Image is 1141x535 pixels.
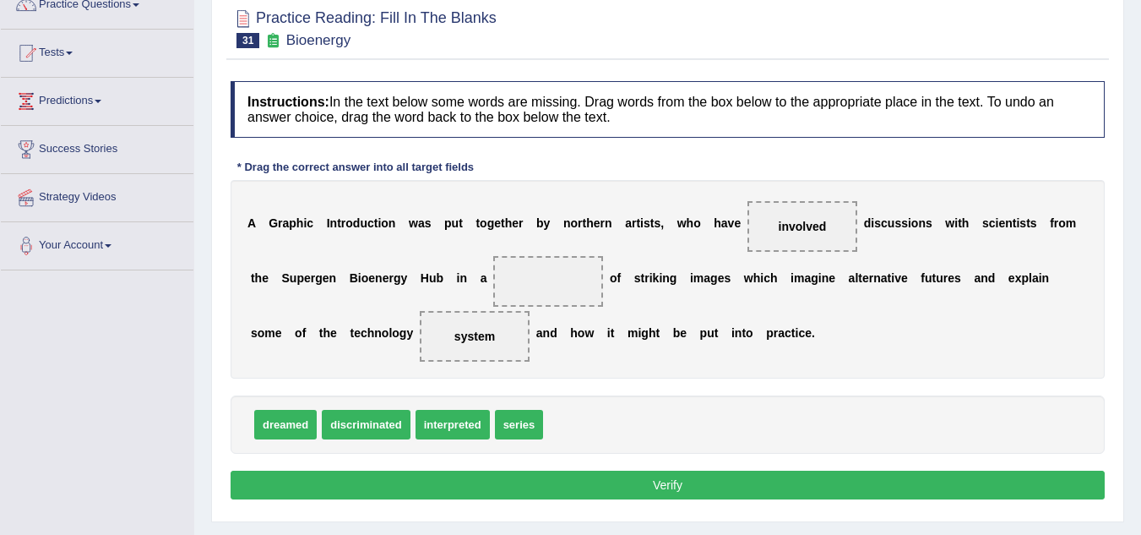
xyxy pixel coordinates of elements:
[505,216,513,230] b: h
[687,216,694,230] b: h
[231,81,1105,138] h4: In the text below some words are missing. Drag words from the box below to the appropriate place ...
[399,326,407,340] b: g
[641,271,645,285] b: t
[653,271,660,285] b: k
[714,326,719,340] b: t
[974,271,981,285] b: a
[368,271,375,285] b: e
[600,216,605,230] b: r
[388,326,392,340] b: l
[812,326,815,340] b: .
[693,271,704,285] b: m
[501,216,505,230] b: t
[634,271,641,285] b: s
[460,271,468,285] b: n
[829,271,835,285] b: e
[1,222,193,265] a: Your Account
[544,216,551,230] b: y
[660,216,664,230] b: ,
[871,216,874,230] b: i
[231,6,497,48] h2: Practice Reading: Fill In The Blanks
[1016,216,1019,230] b: i
[659,271,662,285] b: i
[714,216,721,230] b: h
[641,326,649,340] b: g
[264,326,274,340] b: m
[290,271,297,285] b: u
[361,271,369,285] b: o
[1,126,193,168] a: Success Stories
[625,216,632,230] b: a
[578,216,582,230] b: r
[418,216,425,230] b: a
[822,271,829,285] b: n
[315,271,323,285] b: g
[550,326,557,340] b: d
[493,256,603,307] span: Drop target
[858,271,862,285] b: t
[1029,271,1032,285] b: l
[644,216,650,230] b: s
[392,326,399,340] b: o
[721,216,728,230] b: a
[345,216,353,230] b: o
[361,326,367,340] b: c
[383,271,389,285] b: e
[982,216,989,230] b: s
[932,271,937,285] b: t
[584,326,594,340] b: w
[381,216,388,230] b: o
[353,216,361,230] b: d
[327,216,330,230] b: I
[480,216,487,230] b: o
[735,326,742,340] b: n
[329,271,337,285] b: n
[798,326,805,340] b: c
[881,271,888,285] b: a
[303,216,307,230] b: i
[954,216,958,230] b: i
[378,216,381,230] b: i
[901,216,908,230] b: s
[710,271,718,285] b: g
[862,271,869,285] b: e
[457,271,460,285] b: i
[1015,271,1022,285] b: x
[319,326,323,340] b: t
[354,326,361,340] b: e
[330,216,338,230] b: n
[1019,216,1026,230] b: s
[640,216,644,230] b: i
[375,271,383,285] b: n
[254,410,317,439] span: dreamed
[286,32,351,48] small: Bioenergy
[358,271,361,285] b: i
[570,326,578,340] b: h
[255,271,263,285] b: h
[607,326,611,340] b: i
[586,216,594,230] b: h
[948,271,954,285] b: e
[262,271,269,285] b: e
[374,326,382,340] b: n
[258,326,265,340] b: o
[583,216,587,230] b: t
[998,216,1005,230] b: e
[251,271,255,285] b: t
[911,216,919,230] b: o
[322,410,410,439] span: discriminated
[962,216,970,230] b: h
[536,326,543,340] b: a
[742,326,746,340] b: t
[855,271,858,285] b: l
[231,159,481,175] div: * Drag the correct answer into all target fields
[888,271,892,285] b: t
[400,271,407,285] b: y
[791,326,796,340] b: t
[1039,271,1042,285] b: i
[436,271,443,285] b: b
[409,216,418,230] b: w
[690,271,693,285] b: i
[283,216,290,230] b: a
[1,174,193,216] a: Strategy Videos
